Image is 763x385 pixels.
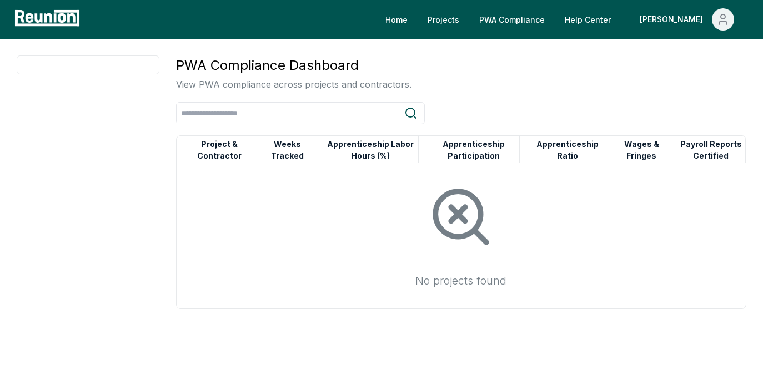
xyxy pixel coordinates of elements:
[470,8,554,31] a: PWA Compliance
[677,139,745,161] button: Payroll Reports Certified
[187,139,253,161] button: Project & Contractor
[328,273,594,288] div: No projects found
[631,8,743,31] button: [PERSON_NAME]
[377,8,416,31] a: Home
[529,139,606,161] button: Apprenticeship Ratio
[616,139,667,161] button: Wages & Fringes
[176,55,411,75] h3: PWA Compliance Dashboard
[263,139,313,161] button: Weeks Tracked
[176,78,411,91] p: View PWA compliance across projects and contractors.
[323,139,418,161] button: Apprenticeship Labor Hours (%)
[377,8,752,31] nav: Main
[556,8,620,31] a: Help Center
[428,139,519,161] button: Apprenticeship Participation
[640,8,707,31] div: [PERSON_NAME]
[419,8,468,31] a: Projects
